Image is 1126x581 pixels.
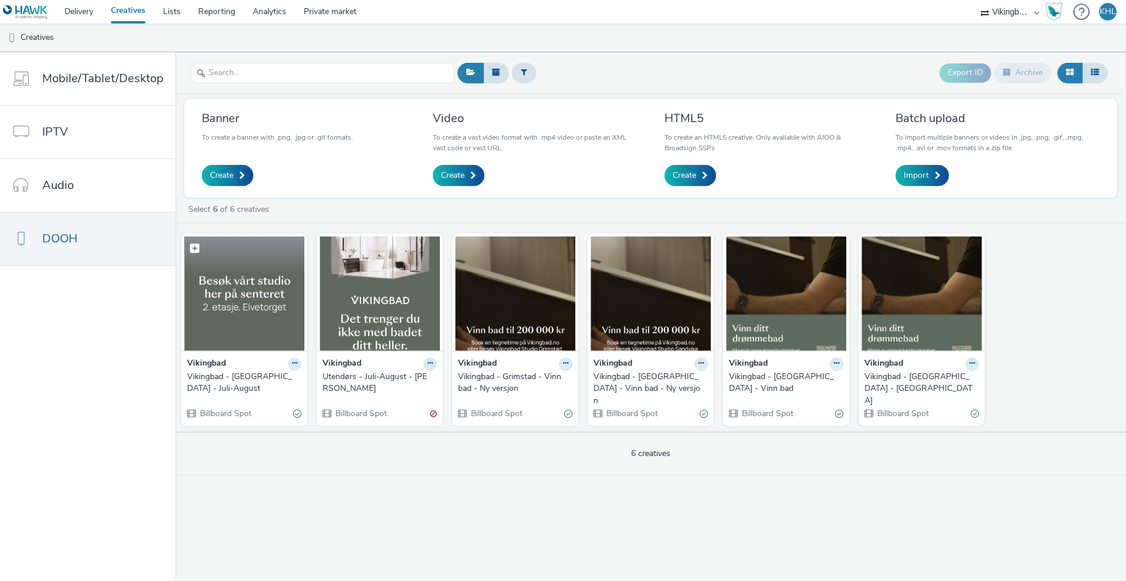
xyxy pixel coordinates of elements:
[334,408,387,419] span: Billboard Spot
[664,132,869,153] p: To create an HTML5 creative. Only available with AIOO & Broadsign SSPs
[700,408,708,420] div: Valid
[864,357,903,371] strong: Vikingbad
[323,371,432,395] div: Utendørs - Juli-August - [PERSON_NAME]
[187,357,226,371] strong: Vikingbad
[593,371,708,407] a: Vikingbad - [GEOGRAPHIC_DATA] - Vinn bad - Ny versjon
[741,408,793,419] span: Billboard Spot
[187,371,301,395] a: Vikingbad - [GEOGRAPHIC_DATA] - Juli-August
[664,165,716,186] a: Create
[320,237,440,351] img: Utendørs - Juli-August - Sandvika Storsenter visual
[729,371,843,395] a: Vikingbad - [GEOGRAPHIC_DATA] - Vinn bad
[42,230,77,247] span: DOOH
[42,177,74,194] span: Audio
[3,5,48,19] img: undefined Logo
[896,165,949,186] a: Import
[323,371,437,395] a: Utendørs - Juli-August - [PERSON_NAME]
[202,165,253,186] a: Create
[904,170,929,181] span: Import
[1057,63,1083,83] button: Grid
[729,357,768,371] strong: Vikingbad
[896,132,1100,153] p: To import multiple banners or videos in .jpg, .png, .gif, .mpg, .mp4, .avi or .mov formats in a z...
[199,408,252,419] span: Billboard Spot
[458,371,568,395] div: Vikingbad - Grimstad - Vinn bad - Ny versjon
[994,63,1052,83] button: Archive
[187,371,297,395] div: Vikingbad - [GEOGRAPHIC_DATA] - Juli-August
[862,237,982,351] img: Vikingbad - Grimstad - Vinn Bad visual
[1082,63,1108,83] button: Table
[896,110,1100,126] h3: Batch upload
[971,408,979,420] div: Valid
[213,204,218,215] strong: 6
[864,371,974,407] div: Vikingbad - [GEOGRAPHIC_DATA] - [GEOGRAPHIC_DATA]
[835,408,843,420] div: Valid
[458,357,497,371] strong: Vikingbad
[1045,2,1067,21] a: Hawk Academy
[593,357,632,371] strong: Vikingbad
[729,371,839,395] div: Vikingbad - [GEOGRAPHIC_DATA] - Vinn bad
[458,371,572,395] a: Vikingbad - Grimstad - Vinn bad - Ny versjon
[42,123,68,140] span: IPTV
[184,237,304,351] img: Vikingbad - Sandvika - Juli-August visual
[726,237,846,351] img: Vikingbad - Sandvika - Vinn bad visual
[187,204,274,215] a: Select of 6 creatives
[470,408,523,419] span: Billboard Spot
[593,371,703,407] div: Vikingbad - [GEOGRAPHIC_DATA] - Vinn bad - Ny versjon
[673,170,696,181] span: Create
[202,132,353,143] p: To create a banner with .png, .jpg or .gif formats.
[293,408,301,420] div: Valid
[433,110,637,126] h3: Video
[433,165,484,186] a: Create
[6,32,18,44] img: dooh
[605,408,658,419] span: Billboard Spot
[664,110,869,126] h3: HTML5
[876,408,929,419] span: Billboard Spot
[455,237,575,351] img: Vikingbad - Grimstad - Vinn bad - Ny versjon visual
[191,63,455,83] input: Search...
[430,408,437,420] div: Invalid
[864,371,979,407] a: Vikingbad - [GEOGRAPHIC_DATA] - [GEOGRAPHIC_DATA]
[940,63,991,82] button: Export ID
[210,170,233,181] span: Create
[202,110,353,126] h3: Banner
[1045,2,1063,21] img: Hawk Academy
[1100,3,1116,21] div: KHL
[42,70,164,87] span: Mobile/Tablet/Desktop
[564,408,572,420] div: Valid
[433,132,637,153] p: To create a vast video format with .mp4 video or paste an XML vast code or vast URL.
[631,448,670,459] span: 6 creatives
[323,357,361,371] strong: Vikingbad
[441,170,464,181] span: Create
[591,237,711,351] img: Vikingbad - Sandvika - Vinn bad - Ny versjon visual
